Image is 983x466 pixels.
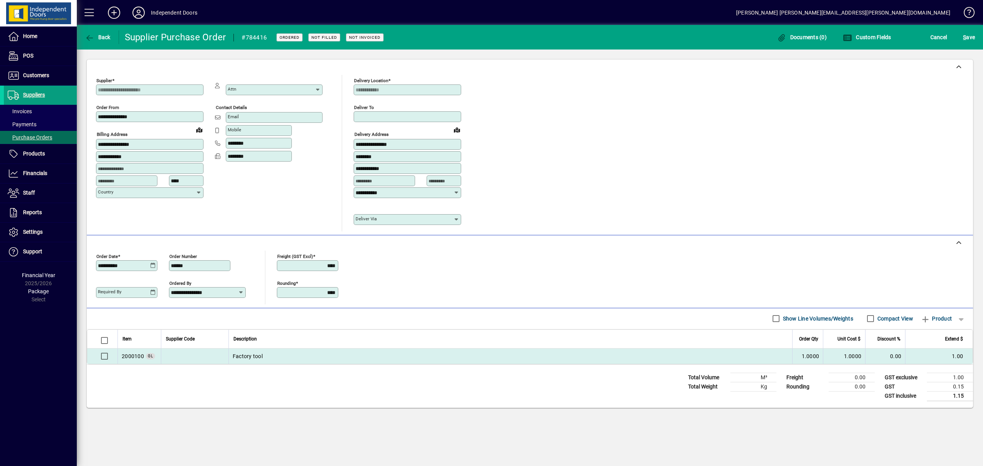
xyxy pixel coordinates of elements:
a: POS [4,46,77,66]
mat-label: Email [228,114,239,119]
mat-label: Order number [169,253,197,259]
span: Staff [23,190,35,196]
a: View on map [451,124,463,136]
mat-label: Supplier [96,78,112,83]
span: Package [28,288,49,294]
span: Description [233,335,257,343]
span: Financial Year [22,272,55,278]
span: Settings [23,229,43,235]
span: Purchase Orders [8,134,52,140]
button: Save [961,30,977,44]
mat-label: Order from [96,105,119,110]
td: GST exclusive [881,373,927,382]
td: 0.00 [829,373,875,382]
td: M³ [730,373,776,382]
span: Product [921,312,952,325]
a: Knowledge Base [958,2,973,26]
mat-label: Rounding [277,280,296,286]
div: Independent Doors [151,7,197,19]
td: 0.00 [829,382,875,391]
mat-label: Deliver To [354,105,374,110]
a: Purchase Orders [4,131,77,144]
div: Supplier Purchase Order [125,31,226,43]
span: Back [85,34,111,40]
span: Customers [23,72,49,78]
span: Extend $ [945,335,963,343]
span: Ordered [280,35,300,40]
span: Suppliers [23,92,45,98]
a: Invoices [4,105,77,118]
a: Payments [4,118,77,131]
span: Not Invoiced [349,35,381,40]
span: Documents (0) [777,34,827,40]
span: Payments [8,121,36,127]
mat-label: Country [98,189,113,195]
span: ave [963,31,975,43]
td: 1.0000 [792,349,823,364]
span: Custom Fields [843,34,891,40]
a: Customers [4,66,77,85]
span: Not Filled [311,35,337,40]
a: Products [4,144,77,164]
td: Kg [730,382,776,391]
button: Add [102,6,126,20]
td: 0.00 [865,349,905,364]
span: Cancel [930,31,947,43]
td: Freight [783,373,829,382]
span: Reports [23,209,42,215]
a: Support [4,242,77,261]
label: Show Line Volumes/Weights [781,315,853,322]
div: #784416 [242,31,267,44]
td: 1.00 [927,373,973,382]
button: Cancel [928,30,949,44]
td: Total Weight [684,382,730,391]
span: Item [122,335,132,343]
mat-label: Delivery Location [354,78,388,83]
mat-label: Attn [228,86,236,92]
td: GST inclusive [881,391,927,401]
mat-label: Freight (GST excl) [277,253,313,259]
span: POS [23,53,33,59]
div: [PERSON_NAME] [PERSON_NAME][EMAIL_ADDRESS][PERSON_NAME][DOMAIN_NAME] [736,7,950,19]
mat-label: Deliver via [356,216,377,221]
td: Total Volume [684,373,730,382]
a: Financials [4,164,77,183]
span: Support [23,248,42,254]
td: 1.00 [905,349,973,364]
label: Compact View [876,315,913,322]
mat-label: Order date [96,253,118,259]
button: Profile [126,6,151,20]
span: S [963,34,966,40]
a: View on map [193,124,205,136]
a: Home [4,27,77,46]
span: Supplier Code [166,335,195,343]
span: Financials [23,170,47,176]
button: Product [917,312,956,326]
span: Manufactured Goods [122,352,144,360]
mat-label: Ordered by [169,280,191,286]
span: Home [23,33,37,39]
td: 0.15 [927,382,973,391]
button: Documents (0) [775,30,829,44]
span: Unit Cost $ [837,335,861,343]
span: Discount % [877,335,900,343]
a: Staff [4,183,77,203]
span: Invoices [8,108,32,114]
td: 1.15 [927,391,973,401]
button: Custom Fields [841,30,893,44]
span: Order Qty [799,335,818,343]
td: Rounding [783,382,829,391]
td: 1.0000 [823,349,865,364]
app-page-header-button: Back [77,30,119,44]
td: GST [881,382,927,391]
a: Reports [4,203,77,222]
button: Back [83,30,113,44]
span: Products [23,150,45,157]
mat-label: Mobile [228,127,241,132]
span: GL [148,354,153,358]
a: Settings [4,223,77,242]
mat-label: Required by [98,289,121,294]
span: Factory tool [233,352,263,360]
